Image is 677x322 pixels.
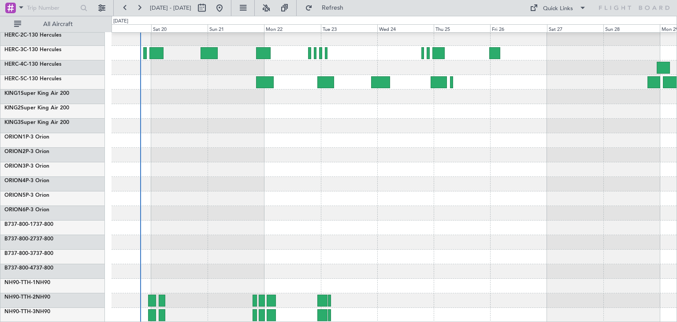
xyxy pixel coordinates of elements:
[4,105,21,111] span: KING2
[603,24,660,32] div: Sun 28
[4,280,50,285] a: NH90-TTH-1NH90
[4,178,26,183] span: ORION4
[4,295,50,300] a: NH90-TTH-2NH90
[4,47,23,52] span: HERC-3
[314,5,351,11] span: Refresh
[4,295,36,300] span: NH90-TTH-2
[4,91,21,96] span: KING1
[4,207,49,213] a: ORION6P-3 Orion
[4,120,21,125] span: KING3
[4,120,69,125] a: KING3Super King Air 200
[4,149,26,154] span: ORION2
[4,309,50,315] a: NH90-TTH-3NH90
[4,207,26,213] span: ORION6
[377,24,434,32] div: Wed 24
[547,24,603,32] div: Sat 27
[4,47,61,52] a: HERC-3C-130 Hercules
[4,266,53,271] a: B737-800-4737-800
[4,193,26,198] span: ORION5
[434,24,490,32] div: Thu 25
[113,18,128,25] div: [DATE]
[4,222,33,227] span: B737-800-1
[4,62,61,67] a: HERC-4C-130 Hercules
[4,76,23,82] span: HERC-5
[4,309,36,315] span: NH90-TTH-3
[4,178,49,183] a: ORION4P-3 Orion
[525,1,591,15] button: Quick Links
[4,135,26,140] span: ORION1
[151,24,208,32] div: Sat 20
[95,24,151,32] div: Fri 19
[4,251,53,256] a: B737-800-3737-800
[208,24,264,32] div: Sun 21
[4,251,33,256] span: B737-800-3
[4,149,49,154] a: ORION2P-3 Orion
[4,193,49,198] a: ORION5P-3 Orion
[264,24,320,32] div: Mon 22
[4,105,69,111] a: KING2Super King Air 200
[23,21,93,27] span: All Aircraft
[4,164,26,169] span: ORION3
[4,62,23,67] span: HERC-4
[4,236,53,242] a: B737-800-2737-800
[543,4,573,13] div: Quick Links
[321,24,377,32] div: Tue 23
[10,17,96,31] button: All Aircraft
[27,1,78,15] input: Trip Number
[4,222,53,227] a: B737-800-1737-800
[4,236,33,242] span: B737-800-2
[4,33,61,38] a: HERC-2C-130 Hercules
[4,164,49,169] a: ORION3P-3 Orion
[4,135,49,140] a: ORION1P-3 Orion
[4,76,61,82] a: HERC-5C-130 Hercules
[4,33,23,38] span: HERC-2
[4,280,36,285] span: NH90-TTH-1
[150,4,191,12] span: [DATE] - [DATE]
[301,1,354,15] button: Refresh
[4,91,69,96] a: KING1Super King Air 200
[490,24,547,32] div: Fri 26
[4,266,33,271] span: B737-800-4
